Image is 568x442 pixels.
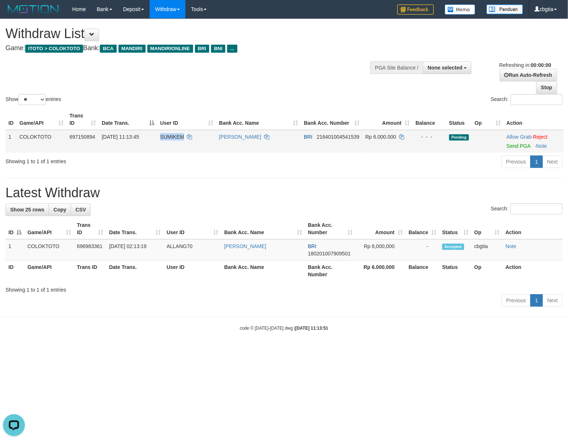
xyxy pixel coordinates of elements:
[500,69,557,81] a: Run Auto-Refresh
[356,261,406,281] th: Rp 6.000.000
[472,109,504,130] th: Op: activate to sort column ascending
[304,134,312,140] span: BRI
[74,239,106,261] td: 696983361
[305,261,356,281] th: Bank Acc. Number
[536,143,547,149] a: Note
[106,218,163,239] th: Date Trans.: activate to sort column ascending
[406,218,439,239] th: Balance: activate to sort column ascending
[216,109,301,130] th: Bank Acc. Name: activate to sort column ascending
[99,109,157,130] th: Date Trans.: activate to sort column descending
[505,243,516,249] a: Note
[240,326,328,331] small: code © [DATE]-[DATE] dwg |
[5,155,231,165] div: Showing 1 to 1 of 1 entries
[449,134,469,141] span: Pending
[164,239,221,261] td: ALLANG70
[533,134,548,140] a: Reject
[446,109,472,130] th: Status
[164,261,221,281] th: User ID
[530,294,543,307] a: 1
[5,130,16,153] td: 1
[507,134,531,140] a: Allow Grab
[71,203,91,216] a: CSV
[67,109,99,130] th: Trans ID: activate to sort column ascending
[147,45,193,53] span: MANDIRIONLINE
[25,239,74,261] td: COLOKTOTO
[74,261,106,281] th: Trans ID
[428,65,462,71] span: None selected
[370,61,423,74] div: PGA Site Balance /
[5,109,16,130] th: ID
[224,243,266,249] a: [PERSON_NAME]
[5,239,25,261] td: 1
[53,207,66,213] span: Copy
[75,207,86,213] span: CSV
[102,134,139,140] span: [DATE] 11:13:45
[119,45,146,53] span: MANDIRI
[536,81,557,94] a: Stop
[195,45,209,53] span: BRI
[503,261,563,281] th: Action
[531,62,551,68] strong: 00:00:00
[164,218,221,239] th: User ID: activate to sort column ascending
[491,203,563,214] label: Search:
[317,134,360,140] span: Copy 216401004541539 to clipboard
[499,62,551,68] span: Refreshing in:
[5,186,563,200] h1: Latest Withdraw
[301,109,362,130] th: Bank Acc. Number: activate to sort column ascending
[221,218,305,239] th: Bank Acc. Name: activate to sort column ascending
[406,239,439,261] td: -
[507,143,530,149] a: Send PGA
[5,45,371,52] h4: Game: Bank:
[471,261,503,281] th: Op
[356,218,406,239] th: Amount: activate to sort column ascending
[501,156,531,168] a: Previous
[5,218,25,239] th: ID: activate to sort column descending
[100,45,116,53] span: BCA
[219,134,261,140] a: [PERSON_NAME]
[365,134,396,140] span: Rp 6.000.000
[305,218,356,239] th: Bank Acc. Number: activate to sort column ascending
[211,45,225,53] span: BNI
[5,283,563,293] div: Showing 1 to 1 of 1 entries
[542,156,563,168] a: Next
[5,4,61,15] img: MOTION_logo.png
[471,239,503,261] td: cbgtia
[295,326,328,331] strong: [DATE] 11:13:51
[542,294,563,307] a: Next
[5,261,25,281] th: ID
[530,156,543,168] a: 1
[49,203,71,216] a: Copy
[507,134,533,140] span: ·
[160,134,184,140] span: SUMIKEM
[362,109,413,130] th: Amount: activate to sort column ascending
[511,94,563,105] input: Search:
[5,26,371,41] h1: Withdraw List
[16,130,67,153] td: COLOKTOTO
[406,261,439,281] th: Balance
[25,45,83,53] span: ITOTO > COLOKTOTO
[439,261,471,281] th: Status
[25,261,74,281] th: Game/API
[74,218,106,239] th: Trans ID: activate to sort column ascending
[491,94,563,105] label: Search:
[439,218,471,239] th: Status: activate to sort column ascending
[471,218,503,239] th: Op: activate to sort column ascending
[415,133,443,141] div: - - -
[511,203,563,214] input: Search:
[18,94,46,105] select: Showentries
[157,109,216,130] th: User ID: activate to sort column ascending
[25,218,74,239] th: Game/API: activate to sort column ascending
[5,94,61,105] label: Show entries
[356,239,406,261] td: Rp 6,000,000
[397,4,434,15] img: Feedback.jpg
[69,134,95,140] span: 697150894
[423,61,471,74] button: None selected
[3,3,25,25] button: Open LiveChat chat widget
[308,251,351,256] span: Copy 180201007909501 to clipboard
[221,261,305,281] th: Bank Acc. Name
[504,109,564,130] th: Action
[5,203,49,216] a: Show 25 rows
[413,109,446,130] th: Balance
[16,109,67,130] th: Game/API: activate to sort column ascending
[106,239,163,261] td: [DATE] 02:13:19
